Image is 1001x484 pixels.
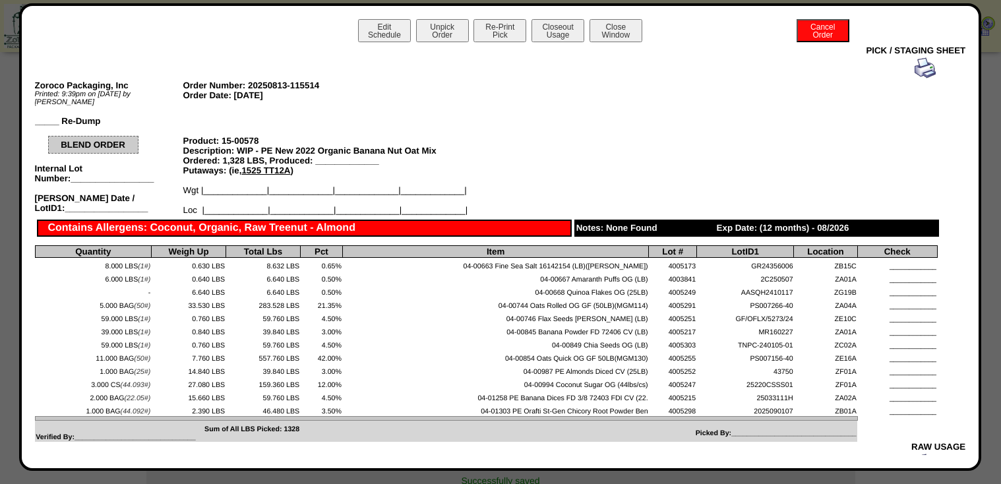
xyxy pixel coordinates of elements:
td: 59.760 LBS [226,311,300,324]
td: 8.632 LBS [226,258,300,271]
td: 4.50% [301,311,343,324]
td: 5.000 BAG [35,297,152,311]
td: 04-00746 Flax Seeds [PERSON_NAME] (LB) [342,311,649,324]
button: EditSchedule [358,19,411,42]
button: CloseoutUsage [531,19,584,42]
td: 4005255 [649,350,697,363]
td: ____________ [857,297,937,311]
div: _____ Re-Dump [35,116,183,126]
td: 4005247 [649,377,697,390]
td: ____________ [857,350,937,363]
span: (50#) [134,302,150,310]
td: 39.000 LBS [35,324,152,337]
td: ZE10C [794,311,857,324]
td: 557.760 LBS [226,350,300,363]
td: 12.00% [301,377,343,390]
td: 1.000 BAG [35,403,152,416]
td: 04-00845 Banana Powder FD 72406 CV (LB) [342,324,649,337]
td: 14.840 LBS [152,363,226,377]
th: Pct [301,246,343,258]
span: (50#) [134,355,150,363]
img: print.gif [915,57,936,78]
td: 0.640 LBS [152,271,226,284]
td: 8.000 LBS [35,258,152,271]
td: 59.760 LBS [226,337,300,350]
th: Lot # [649,246,697,258]
td: ZE16A [794,350,857,363]
span: (44.092#) [121,408,151,415]
span: (1#) [138,315,150,323]
div: Notes: None Found [574,220,715,237]
div: Contains Allergens: Coconut, Organic, Raw Treenut - Almond [37,220,572,237]
td: 39.840 LBS [226,324,300,337]
td: 4.50% [301,337,343,350]
div: Putaways: (ie, ) [183,166,513,175]
td: 0.760 LBS [152,311,226,324]
td: ZF01A [794,363,857,377]
span: (1#) [138,262,150,270]
td: 04-01303 PE Orafti St-Gen Chicory Root Powder Ben [342,403,649,416]
td: ____________ [857,377,937,390]
button: UnpickOrder [416,19,469,42]
td: 4003841 [649,271,697,284]
td: PS007156-40 [697,350,794,363]
td: AASQH2410117 [697,284,794,297]
td: 25033111H [697,390,794,403]
td: 04-00744 Oats Rolled OG GF (50LB)(MGM114) [342,297,649,311]
td: 15.660 LBS [152,390,226,403]
div: Product: 15-00578 [183,136,513,146]
div: Order Date: [DATE] [183,90,513,100]
td: 27.080 LBS [152,377,226,390]
td: 04-00667 Amaranth Puffs OG (LB) [342,271,649,284]
td: 04-00987 PE Almonds Diced CV (25LB) [342,363,649,377]
td: 42.00% [301,350,343,363]
span: (1#) [138,328,150,336]
td: 0.630 LBS [152,258,226,271]
td: 33.530 LBS [152,297,226,311]
td: 21.35% [301,297,343,311]
td: 3.50% [301,403,343,416]
td: 59.760 LBS [226,390,300,403]
div: [PERSON_NAME] Date / LotID1:_________________ [35,193,183,213]
td: ZB15C [794,258,857,271]
td: ZF01A [794,377,857,390]
td: 4005291 [649,297,697,311]
td: 1.000 BAG [35,363,152,377]
td: ZG19B [794,284,857,297]
span: (25#) [134,368,150,376]
td: 3.00% [301,363,343,377]
td: ____________ [857,284,937,297]
th: Weigh Up [152,246,226,258]
td: 59.000 LBS [35,311,152,324]
td: 2.390 LBS [152,403,226,416]
td: MR160227 [697,324,794,337]
span: (1#) [138,276,150,284]
td: 04-00854 Oats Quick OG GF 50LB(MGM130) [342,350,649,363]
div: Order Number: 20250813-115514 [183,80,513,90]
td: ZA01A [794,324,857,337]
div: PICK / STAGING SHEET [35,45,966,55]
td: 4005249 [649,284,697,297]
td: 4.50% [301,390,343,403]
td: 4005215 [649,390,697,403]
div: Printed: 9:39pm on [DATE] by [PERSON_NAME] [35,90,183,106]
th: Item [342,246,649,258]
td: Sum of All LBS Picked: 1328 [35,421,301,442]
td: 0.50% [301,284,343,297]
span: (1#) [138,342,150,349]
td: GR24356006 [697,258,794,271]
td: ____________ [857,271,937,284]
td: 7.760 LBS [152,350,226,363]
td: 4005252 [649,363,697,377]
td: ____________ [857,403,937,416]
td: Picked By:________________________________ [301,421,858,442]
td: 3.000 CS [35,377,152,390]
td: 39.840 LBS [226,363,300,377]
td: 04-00663 Fine Sea Salt 16142154 (LB)([PERSON_NAME]) [342,258,649,271]
td: 11.000 BAG [35,350,152,363]
td: ____________ [857,390,937,403]
td: 4005251 [649,311,697,324]
td: ZC02A [794,337,857,350]
div: Exp Date: (12 months) - 08/2026 [715,220,939,237]
td: 0.760 LBS [152,337,226,350]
